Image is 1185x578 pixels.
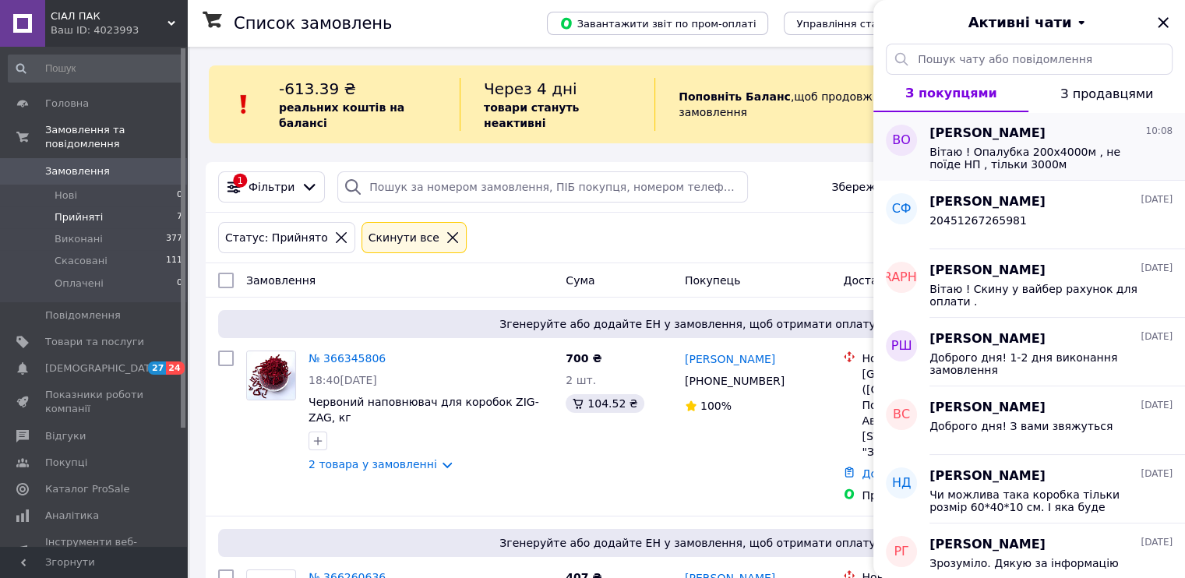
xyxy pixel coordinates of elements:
[45,123,187,151] span: Замовлення та повідомлення
[873,75,1028,112] button: З покупцями
[166,254,182,268] span: 111
[700,400,732,412] span: 100%
[309,458,437,471] a: 2 товара у замовленні
[246,274,316,287] span: Замовлення
[873,181,1185,249] button: СФ[PERSON_NAME][DATE]20451267265981
[566,352,601,365] span: 700 ₴
[929,214,1027,227] span: 20451267265981
[166,232,182,246] span: 377
[45,308,121,322] span: Повідомлення
[51,23,187,37] div: Ваш ID: 4023993
[831,179,945,195] span: Збережені фільтри:
[1145,125,1173,138] span: 10:08
[929,125,1046,143] span: [PERSON_NAME]
[892,200,912,218] span: СФ
[166,361,184,375] span: 24
[1154,13,1173,32] button: Закрити
[45,482,129,496] span: Каталог ProSale
[224,316,1151,332] span: Згенеруйте або додайте ЕН у замовлення, щоб отримати оплату
[929,283,1151,308] span: Вітаю ! Скину у вайбер рахунок для оплати .
[566,374,596,386] span: 2 шт.
[905,86,997,100] span: З покупцями
[51,9,168,23] span: СІАЛ ПАК
[177,189,182,203] span: 0
[1141,399,1173,412] span: [DATE]
[929,467,1046,485] span: [PERSON_NAME]
[917,12,1141,33] button: Активні чати
[892,474,912,492] span: НД
[929,262,1046,280] span: [PERSON_NAME]
[929,557,1119,569] span: Зрозуміло. Дякую за інформацію
[893,406,910,424] span: ВС
[892,132,911,150] span: во
[784,12,928,35] button: Управління статусами
[685,274,740,287] span: Покупець
[55,189,77,203] span: Нові
[843,274,958,287] span: Доставка та оплата
[862,366,1021,460] div: [GEOGRAPHIC_DATA] ([GEOGRAPHIC_DATA].), Поштомат №43104: вул. Авіаконструктора Ігоря [STREET_ADDR...
[148,361,166,375] span: 27
[929,536,1046,554] span: [PERSON_NAME]
[1028,75,1185,112] button: З продавцями
[55,232,103,246] span: Виконані
[222,229,331,246] div: Статус: Прийнято
[1060,86,1153,101] span: З продавцями
[831,269,972,287] span: [DEMOGRAPHIC_DATA]
[177,277,182,291] span: 0
[894,543,908,561] span: РГ
[1141,330,1173,344] span: [DATE]
[1141,262,1173,275] span: [DATE]
[862,467,923,480] a: Додати ЕН
[929,420,1113,432] span: Доброго дня! З вами звяжуться
[45,164,110,178] span: Замовлення
[679,90,791,103] b: Поповніть Баланс
[891,337,912,355] span: РШ
[929,351,1151,376] span: Доброго дня! 1-2 дня виконання замовлення
[559,16,756,30] span: Завантажити звіт по пром-оплаті
[873,318,1185,386] button: РШ[PERSON_NAME][DATE]Доброго дня! 1-2 дня виконання замовлення
[654,78,1003,131] div: , щоб продовжити отримувати замовлення
[873,249,1185,318] button: [DEMOGRAPHIC_DATA][PERSON_NAME][DATE]Вітаю ! Скину у вайбер рахунок для оплати .
[309,396,539,424] a: Червоний наповнювач для коробок ZIG-ZAG, кг
[232,93,256,116] img: :exclamation:
[55,254,108,268] span: Скасовані
[886,44,1173,75] input: Пошук чату або повідомлення
[45,361,160,375] span: [DEMOGRAPHIC_DATA]
[45,97,89,111] span: Головна
[968,12,1071,33] span: Активні чати
[45,388,144,416] span: Показники роботи компанії
[45,429,86,443] span: Відгуки
[862,351,1021,366] div: Нова Пошта
[246,351,296,400] a: Фото товару
[55,210,103,224] span: Прийняті
[873,386,1185,455] button: ВС[PERSON_NAME][DATE]Доброго дня! З вами звяжуться
[247,351,295,400] img: Фото товару
[45,535,144,563] span: Інструменти веб-майстра та SEO
[685,351,775,367] a: [PERSON_NAME]
[365,229,443,246] div: Cкинути все
[873,112,1185,181] button: во[PERSON_NAME]10:08Вітаю ! Опалубка 200х4000м , не поїде НП , тільки 3000м
[929,193,1046,211] span: [PERSON_NAME]
[566,274,594,287] span: Cума
[234,14,392,33] h1: Список замовлень
[55,277,104,291] span: Оплачені
[309,352,386,365] a: № 366345806
[484,101,579,129] b: товари стануть неактивні
[45,509,99,523] span: Аналітика
[929,488,1151,513] span: Чи можлива така коробка тільки розмір 60*40*10 см. І яка буде вартість?
[929,330,1046,348] span: [PERSON_NAME]
[279,79,356,98] span: -613.39 ₴
[484,79,577,98] span: Через 4 дні
[224,535,1151,551] span: Згенеруйте або додайте ЕН у замовлення, щоб отримати оплату
[682,370,788,392] div: [PHONE_NUMBER]
[177,210,182,224] span: 7
[929,399,1046,417] span: [PERSON_NAME]
[337,171,748,203] input: Пошук за номером замовлення, ПІБ покупця, номером телефону, Email, номером накладної
[45,456,87,470] span: Покупці
[796,18,915,30] span: Управління статусами
[8,55,184,83] input: Пошук
[309,374,377,386] span: 18:40[DATE]
[249,179,294,195] span: Фільтри
[1141,467,1173,481] span: [DATE]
